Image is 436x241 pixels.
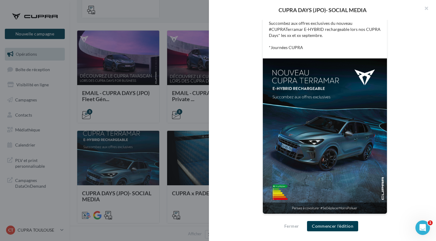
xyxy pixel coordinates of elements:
span: 1 [428,220,433,225]
button: Commencer l'édition [307,221,358,231]
button: Fermer [282,223,301,230]
p: Succombez aux offres exclusives du nouveau #CUPRATerramar E-HYBRID rechargeable lors nos CUPRA Da... [269,20,381,51]
div: La prévisualisation est non-contractuelle [263,214,387,222]
iframe: Intercom live chat [415,220,430,235]
div: CUPRA DAYS (JPO)- SOCIAL MEDIA [219,7,426,13]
